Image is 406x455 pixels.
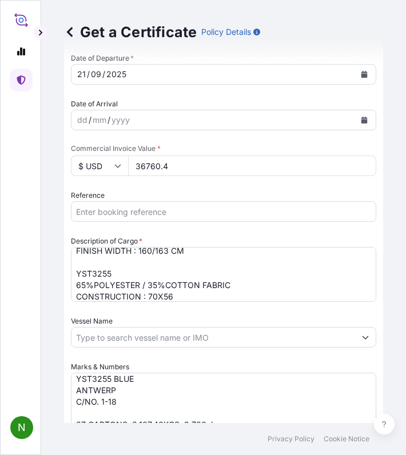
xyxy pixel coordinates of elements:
[355,65,373,83] button: Calendar
[128,155,376,176] input: Enter amount
[71,98,118,110] span: Date of Arrival
[71,144,376,153] span: Commercial Invoice Value
[268,434,315,444] a: Privacy Policy
[355,111,373,129] button: Calendar
[201,26,251,38] p: Policy Details
[76,67,87,81] div: day,
[87,67,90,81] div: /
[324,434,369,444] a: Cookie Notice
[71,316,113,327] label: Vessel Name
[76,113,89,127] div: day,
[355,327,376,348] button: Show suggestions
[71,190,105,201] label: Reference
[90,67,102,81] div: month,
[105,67,128,81] div: year,
[71,201,376,222] input: Enter booking reference
[91,113,108,127] div: month,
[18,422,26,433] span: N
[64,23,197,41] p: Get a Certificate
[110,113,131,127] div: year,
[89,113,91,127] div: /
[102,67,105,81] div: /
[71,236,142,247] label: Description of Cargo
[71,361,129,373] label: Marks & Numbers
[71,327,355,348] input: Type to search vessel name or IMO
[108,113,110,127] div: /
